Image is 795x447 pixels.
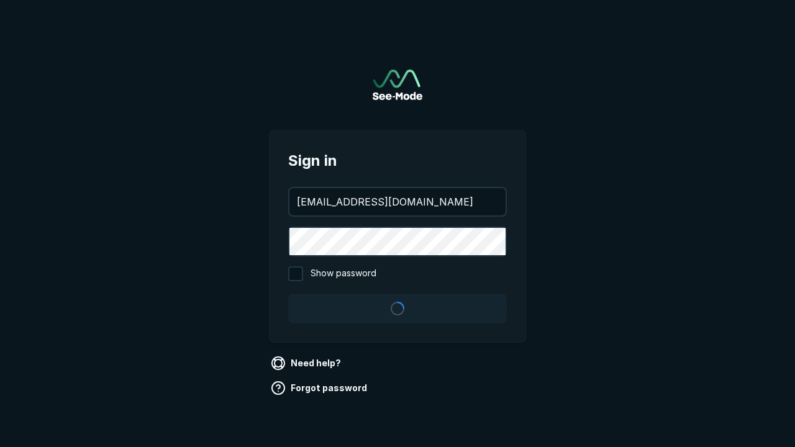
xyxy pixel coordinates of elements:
span: Show password [311,266,376,281]
input: your@email.com [289,188,506,215]
a: Forgot password [268,378,372,398]
a: Go to sign in [373,70,422,100]
a: Need help? [268,353,346,373]
img: See-Mode Logo [373,70,422,100]
span: Sign in [288,150,507,172]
